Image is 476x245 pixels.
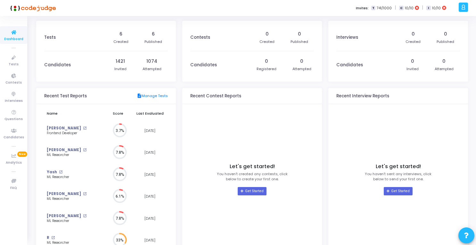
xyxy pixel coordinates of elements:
h3: Candidates [336,62,363,68]
span: | [395,4,396,11]
a: Get Started [238,187,266,195]
th: Score [104,107,132,120]
a: [PERSON_NAME] [47,126,81,131]
h3: Contests [190,35,210,40]
mat-icon: open_in_new [83,127,86,130]
div: Published [291,39,308,45]
span: Questions [4,117,23,122]
span: 10/10 [432,5,441,11]
h3: Candidates [44,62,71,68]
div: 6 [152,31,155,37]
span: FAQ [10,185,17,191]
div: Attempted [435,66,454,72]
div: Created [113,39,128,45]
div: Registered [257,66,276,72]
span: Contests [5,80,22,86]
span: 741/1000 [377,5,392,11]
span: T [371,6,375,11]
td: [DATE] [132,120,168,142]
img: logo [8,2,56,14]
span: Candidates [4,135,24,140]
td: [DATE] [132,164,168,186]
th: Last Evaluated [132,107,168,120]
td: [DATE] [132,142,168,164]
span: Analytics [6,160,22,166]
h3: Recent Contest Reports [190,94,241,99]
a: R [47,235,49,241]
mat-icon: open_in_new [83,192,86,196]
div: 1421 [116,58,125,65]
div: ML Researcher [47,219,96,224]
a: [PERSON_NAME] [47,191,81,197]
div: 0 [411,58,414,65]
a: Get Started [384,187,412,195]
div: 6 [119,31,122,37]
div: Frontend Developer [47,131,96,136]
div: Created [259,39,275,45]
div: 0 [300,58,303,65]
span: I [426,6,431,11]
div: Published [437,39,454,45]
div: 0 [266,31,269,37]
div: ML Researcher [47,197,96,201]
h4: Let's get started! [230,163,275,170]
span: New [17,151,27,157]
div: 0 [412,31,415,37]
span: 10/10 [405,5,414,11]
label: Invites: [356,5,369,11]
div: ML Researcher [47,153,96,158]
h3: Candidates [190,62,217,68]
h3: Recent Test Reports [44,94,87,99]
h4: Let's get started! [376,163,421,170]
span: Tests [9,62,19,67]
div: Created [406,39,421,45]
mat-icon: description [137,93,142,99]
div: 0 [442,58,446,65]
div: 0 [298,31,301,37]
td: [DATE] [132,185,168,208]
mat-icon: open_in_new [51,236,55,240]
mat-icon: open_in_new [83,148,86,152]
div: Attempted [143,66,161,72]
div: Invited [406,66,419,72]
span: Interviews [5,98,23,104]
h3: Tests [44,35,56,40]
p: You haven’t sent any interviews, click below to send your first one. [365,171,431,182]
a: Manage Tests [137,93,168,99]
mat-icon: open_in_new [59,170,62,174]
h3: Recent Interview Reports [336,94,389,99]
div: 0 [265,58,268,65]
span: C [399,6,403,11]
a: Yash [47,169,57,175]
a: [PERSON_NAME] [47,147,81,153]
mat-icon: open_in_new [83,214,86,218]
div: Published [144,39,162,45]
p: You haven’t created any contests, click below to create your first one. [217,171,288,182]
a: [PERSON_NAME] [47,213,81,219]
span: Dashboard [4,37,23,42]
div: Attempted [292,66,311,72]
div: ML Researcher [47,175,96,180]
span: | [422,4,423,11]
div: 1074 [146,58,157,65]
td: [DATE] [132,208,168,230]
h3: Interviews [336,35,358,40]
th: Name [44,107,104,120]
div: Invited [114,66,127,72]
div: 0 [444,31,447,37]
